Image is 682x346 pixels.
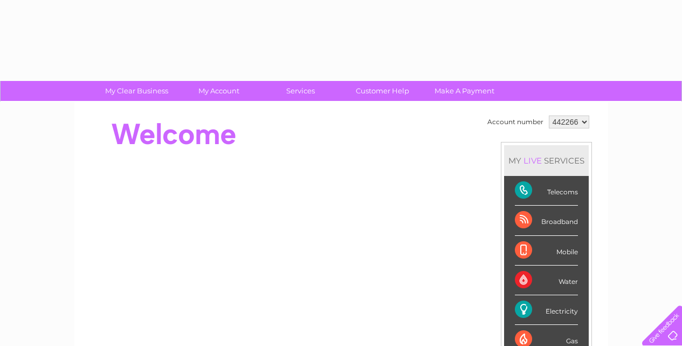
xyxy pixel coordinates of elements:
div: Mobile [515,236,578,266]
div: LIVE [521,155,544,166]
a: Customer Help [338,81,427,101]
div: MY SERVICES [504,145,589,176]
div: Broadband [515,206,578,235]
div: Telecoms [515,176,578,206]
td: Account number [485,113,546,131]
div: Water [515,266,578,295]
a: Make A Payment [420,81,509,101]
a: My Clear Business [92,81,181,101]
a: My Account [174,81,263,101]
a: Services [256,81,345,101]
div: Electricity [515,295,578,325]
